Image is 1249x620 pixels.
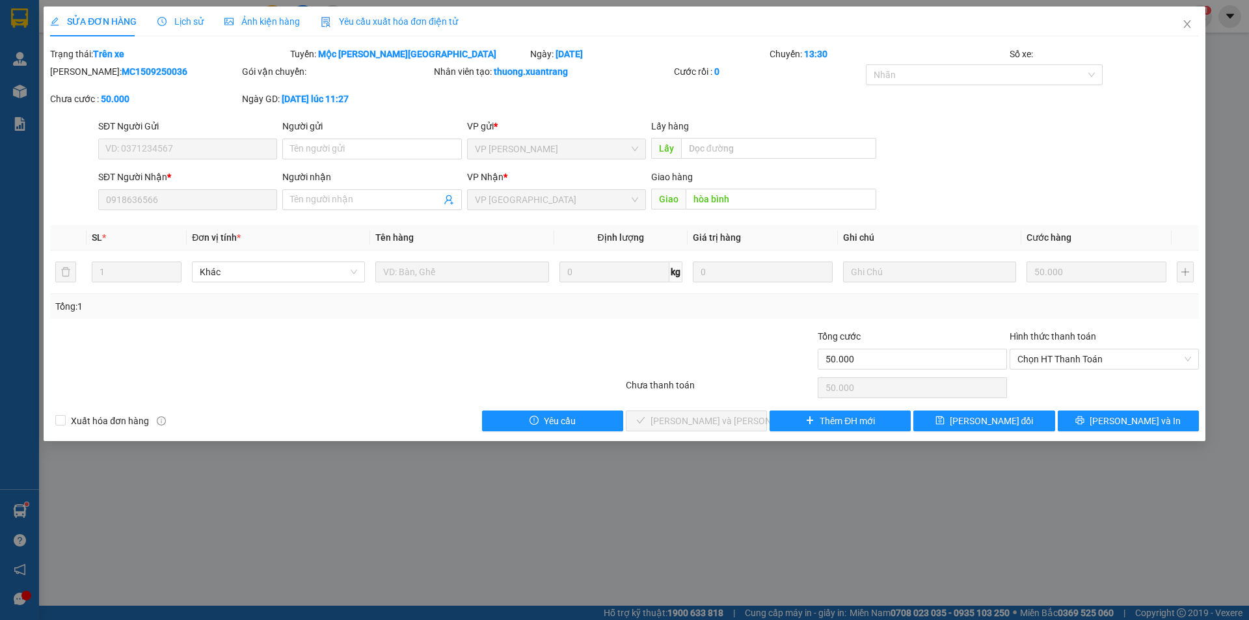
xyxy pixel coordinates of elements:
[624,378,816,401] div: Chưa thanh toán
[321,17,331,27] img: icon
[1075,416,1084,426] span: printer
[950,414,1034,428] span: [PERSON_NAME] đổi
[242,92,431,106] div: Ngày GD:
[693,232,741,243] span: Giá trị hàng
[681,138,876,159] input: Dọc đường
[818,331,861,342] span: Tổng cước
[674,64,863,79] div: Cước rồi :
[804,49,827,59] b: 13:30
[482,411,623,431] button: exclamation-circleYêu cầu
[122,66,187,77] b: MC1509250036
[50,64,239,79] div: [PERSON_NAME]:
[530,416,539,426] span: exclamation-circle
[494,66,568,77] b: thuong.xuantrang
[93,49,124,59] b: Trên xe
[1017,349,1191,369] span: Chọn HT Thanh Toán
[1010,331,1096,342] label: Hình thức thanh toán
[50,16,137,27] span: SỬA ĐƠN HÀNG
[1169,7,1205,43] button: Close
[224,16,300,27] span: Ảnh kiện hàng
[598,232,644,243] span: Định lượng
[651,121,689,131] span: Lấy hàng
[768,47,1008,61] div: Chuyến:
[200,262,357,282] span: Khác
[651,189,686,209] span: Giao
[50,92,239,106] div: Chưa cước :
[318,49,496,59] b: Mộc [PERSON_NAME][GEOGRAPHIC_DATA]
[321,16,458,27] span: Yêu cầu xuất hóa đơn điện tử
[224,17,234,26] span: picture
[375,262,548,282] input: VD: Bàn, Ghế
[157,16,204,27] span: Lịch sử
[714,66,719,77] b: 0
[686,189,876,209] input: Dọc đường
[843,262,1016,282] input: Ghi Chú
[282,94,349,104] b: [DATE] lúc 11:27
[157,416,166,425] span: info-circle
[913,411,1054,431] button: save[PERSON_NAME] đổi
[282,170,461,184] div: Người nhận
[544,414,576,428] span: Yêu cầu
[475,139,638,159] span: VP MỘC CHÂU
[820,414,875,428] span: Thêm ĐH mới
[651,172,693,182] span: Giao hàng
[626,411,767,431] button: check[PERSON_NAME] và [PERSON_NAME] hàng
[66,414,154,428] span: Xuất hóa đơn hàng
[289,47,529,61] div: Tuyến:
[669,262,682,282] span: kg
[375,232,414,243] span: Tên hàng
[98,170,277,184] div: SĐT Người Nhận
[444,195,454,205] span: user-add
[1182,19,1192,29] span: close
[556,49,583,59] b: [DATE]
[693,262,833,282] input: 0
[467,119,646,133] div: VP gửi
[1090,414,1181,428] span: [PERSON_NAME] và In
[282,119,461,133] div: Người gửi
[651,138,681,159] span: Lấy
[92,232,102,243] span: SL
[242,64,431,79] div: Gói vận chuyển:
[101,94,129,104] b: 50.000
[467,172,504,182] span: VP Nhận
[192,232,241,243] span: Đơn vị tính
[935,416,945,426] span: save
[529,47,769,61] div: Ngày:
[49,47,289,61] div: Trạng thái:
[434,64,671,79] div: Nhân viên tạo:
[157,17,167,26] span: clock-circle
[1008,47,1200,61] div: Số xe:
[838,225,1021,250] th: Ghi chú
[475,190,638,209] span: VP HÀ NỘI
[1027,262,1166,282] input: 0
[55,262,76,282] button: delete
[805,416,814,426] span: plus
[98,119,277,133] div: SĐT Người Gửi
[1027,232,1071,243] span: Cước hàng
[1177,262,1194,282] button: plus
[770,411,911,431] button: plusThêm ĐH mới
[55,299,482,314] div: Tổng: 1
[50,17,59,26] span: edit
[1058,411,1199,431] button: printer[PERSON_NAME] và In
